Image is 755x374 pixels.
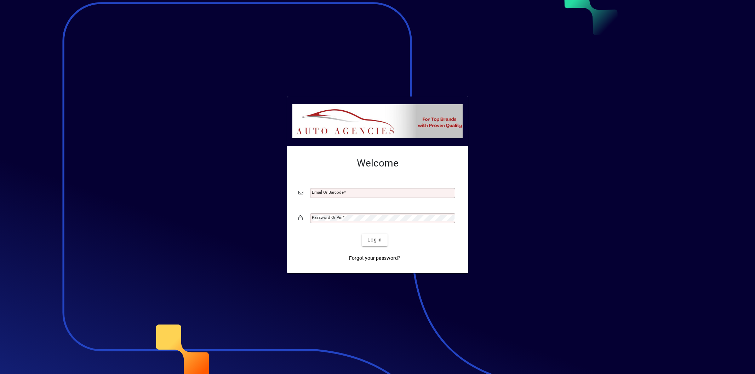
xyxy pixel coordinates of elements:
[312,215,342,220] mat-label: Password or Pin
[346,252,403,265] a: Forgot your password?
[367,236,382,244] span: Login
[362,234,388,246] button: Login
[349,255,400,262] span: Forgot your password?
[298,157,457,169] h2: Welcome
[312,190,344,195] mat-label: Email or Barcode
